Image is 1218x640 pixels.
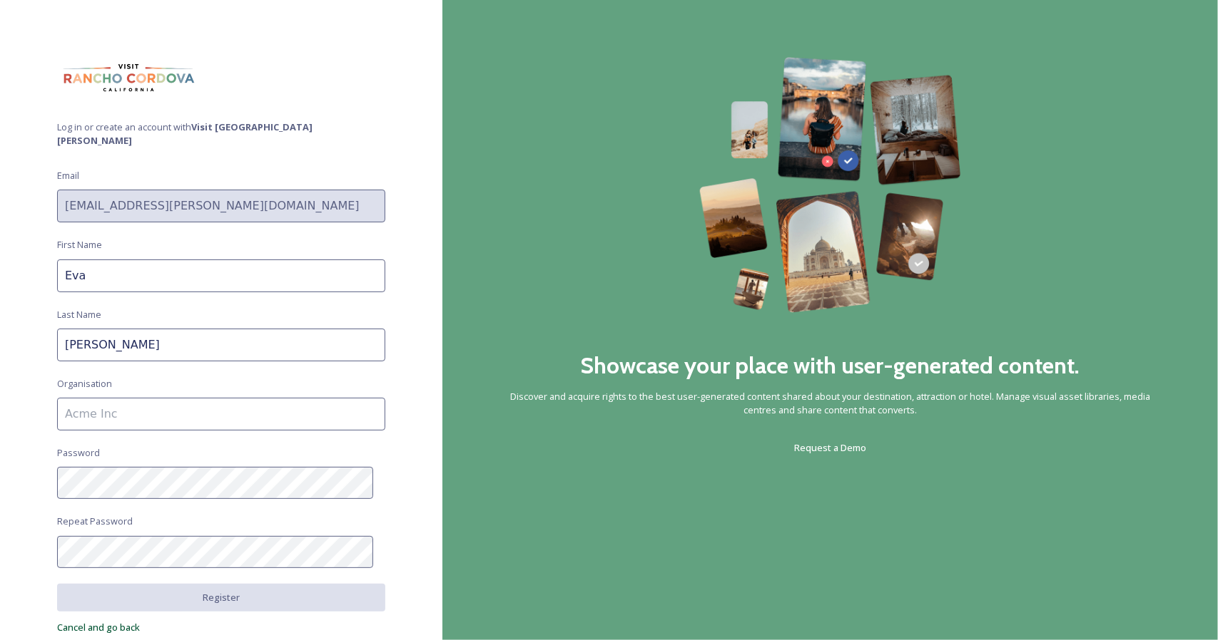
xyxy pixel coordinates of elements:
[699,57,961,313] img: 63b42ca75bacad526042e722_Group%20154-p-800.png
[581,349,1080,383] h2: Showcase your place with user-generated content.
[57,398,385,430] input: Acme Inc
[57,259,385,292] input: John
[57,190,385,222] input: john.doe@snapsea.io
[57,308,101,321] span: Last Name
[499,390,1161,417] span: Discover and acquire rights to the best user-generated content shared about your destination, att...
[57,57,200,99] img: VRC%20Rainbow%20Horizontal%20Logo%20-%20Black%20text.png
[57,584,385,611] button: Register
[57,329,385,361] input: Doe
[57,446,100,460] span: Password
[57,238,102,252] span: First Name
[57,515,133,528] span: Repeat Password
[57,621,140,634] span: Cancel and go back
[794,439,866,456] a: Request a Demo
[57,120,313,147] strong: Visit [GEOGRAPHIC_DATA][PERSON_NAME]
[794,441,866,454] span: Request a Demo
[57,120,385,148] span: Log in or create an account with
[57,169,79,182] span: Email
[57,377,112,391] span: Organisation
